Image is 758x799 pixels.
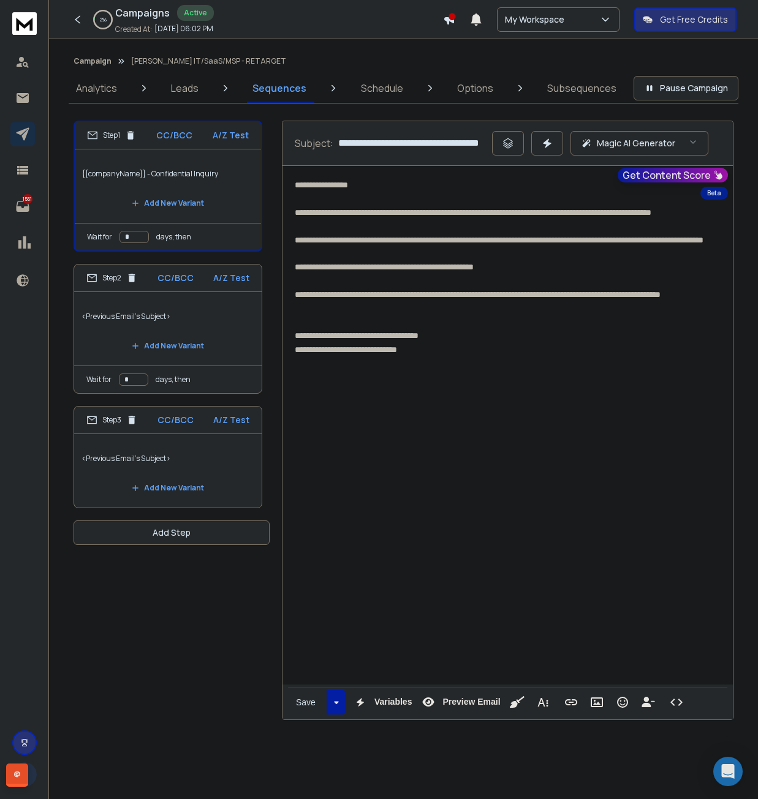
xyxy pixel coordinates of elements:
p: 2 % [100,16,107,23]
button: Save [286,690,325,715]
span: Variables [372,697,415,707]
p: <Previous Email's Subject> [81,299,254,334]
div: Open Intercom Messenger [713,757,743,786]
button: Add New Variant [122,334,214,358]
p: CC/BCC [157,414,194,426]
p: Analytics [76,81,117,96]
p: Get Free Credits [660,13,728,26]
p: Schedule [361,81,403,96]
li: Step3CC/BCCA/Z Test<Previous Email's Subject>Add New Variant [74,406,262,508]
button: Pause Campaign [634,76,738,100]
p: Magic AI Generator [597,137,675,149]
a: Subsequences [540,73,624,103]
button: Add Step [74,520,270,545]
p: Subsequences [547,81,616,96]
p: A/Z Test [213,414,249,426]
a: Leads [164,73,206,103]
button: Get Free Credits [634,7,737,32]
span: Preview Email [440,697,502,707]
p: 1561 [23,194,32,204]
li: Step1CC/BCCA/Z Test{{companyName}} - Confidential InquiryAdd New VariantWait fordays, then [74,121,262,252]
button: J [12,762,37,787]
p: CC/BCC [157,272,194,284]
button: Preview Email [417,690,502,715]
p: Sequences [252,81,306,96]
p: CC/BCC [156,129,192,141]
p: Options [457,81,493,96]
a: Sequences [245,73,314,103]
a: Options [450,73,501,103]
button: More Text [531,690,555,715]
h1: Campaigns [115,6,170,20]
div: Active [177,5,214,21]
p: Wait for [86,375,112,384]
p: Created At: [115,24,152,34]
div: Beta [700,187,728,200]
p: [PERSON_NAME] IT/SaaS/MSP - RETARGET [131,56,286,66]
button: Magic AI Generator [570,131,708,156]
p: days, then [156,375,191,384]
button: Campaign [74,56,112,66]
a: Schedule [354,73,411,103]
p: Subject: [295,136,333,151]
a: 1561 [10,194,35,219]
button: Clean HTML [506,690,529,715]
p: Leads [171,81,199,96]
p: days, then [156,232,191,242]
div: @ [6,763,28,787]
p: [DATE] 06:02 PM [154,24,213,34]
img: logo [12,12,37,35]
p: {{companyName}} - Confidential Inquiry [82,157,254,191]
button: Get Content Score [618,168,728,182]
button: Insert Link (Ctrl+K) [559,690,583,715]
p: My Workspace [505,13,569,26]
p: A/Z Test [213,129,249,141]
button: Add New Variant [122,476,214,500]
button: Insert Image (Ctrl+P) [585,690,608,715]
button: Emoticons [611,690,634,715]
button: Variables [349,690,415,715]
p: A/Z Test [213,272,249,284]
button: Code View [665,690,688,715]
div: Step 2 [86,272,137,283]
div: Step 3 [86,415,137,426]
div: Step 1 [87,130,136,141]
li: Step2CC/BCCA/Z Test<Previous Email's Subject>Add New VariantWait fordays, then [74,264,262,394]
a: Analytics [69,73,124,103]
p: Wait for [87,232,112,242]
button: Insert Unsubscribe Link [637,690,660,715]
button: Add New Variant [122,191,214,216]
p: <Previous Email's Subject> [81,441,254,476]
